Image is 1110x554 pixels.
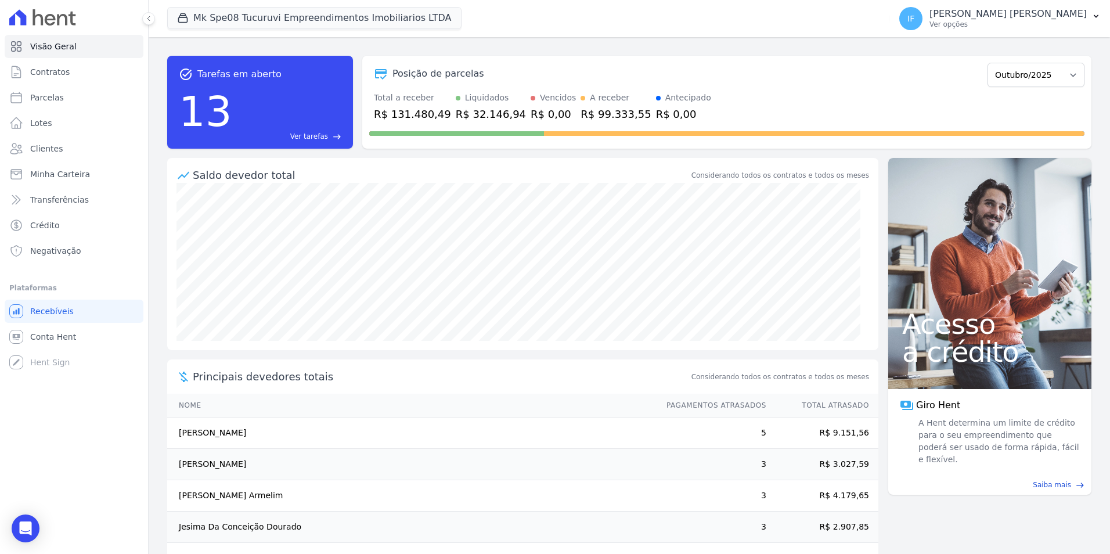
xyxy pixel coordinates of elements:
span: Conta Hent [30,331,76,343]
span: task_alt [179,67,193,81]
span: Parcelas [30,92,64,103]
span: Saiba mais [1033,480,1071,490]
span: Minha Carteira [30,168,90,180]
span: Crédito [30,220,60,231]
div: Plataformas [9,281,139,295]
td: 3 [655,449,767,480]
td: 3 [655,512,767,543]
span: Contratos [30,66,70,78]
a: Conta Hent [5,325,143,348]
span: IF [907,15,914,23]
div: Open Intercom Messenger [12,515,39,542]
div: R$ 131.480,49 [374,106,451,122]
th: Nome [167,394,655,418]
span: Giro Hent [916,398,960,412]
div: A receber [590,92,629,104]
div: Total a receber [374,92,451,104]
a: Visão Geral [5,35,143,58]
td: Jesima Da Conceição Dourado [167,512,655,543]
div: 13 [179,81,232,142]
th: Total Atrasado [767,394,878,418]
span: Lotes [30,117,52,129]
span: east [333,132,341,141]
div: R$ 0,00 [656,106,711,122]
div: R$ 99.333,55 [581,106,651,122]
span: east [1076,481,1084,490]
td: [PERSON_NAME] [167,449,655,480]
button: Mk Spe08 Tucuruvi Empreendimentos Imobiliarios LTDA [167,7,462,29]
div: Liquidados [465,92,509,104]
span: Clientes [30,143,63,154]
th: Pagamentos Atrasados [655,394,767,418]
div: Considerando todos os contratos e todos os meses [691,170,869,181]
div: Vencidos [540,92,576,104]
a: Minha Carteira [5,163,143,186]
p: [PERSON_NAME] [PERSON_NAME] [929,8,1087,20]
div: Saldo devedor total [193,167,689,183]
span: Considerando todos os contratos e todos os meses [691,372,869,382]
a: Clientes [5,137,143,160]
span: Transferências [30,194,89,206]
div: R$ 0,00 [531,106,576,122]
button: IF [PERSON_NAME] [PERSON_NAME] Ver opções [890,2,1110,35]
span: Principais devedores totais [193,369,689,384]
td: [PERSON_NAME] Armelim [167,480,655,512]
a: Ver tarefas east [237,131,341,142]
span: Negativação [30,245,81,257]
span: Acesso [902,310,1077,338]
span: Recebíveis [30,305,74,317]
a: Lotes [5,111,143,135]
div: R$ 32.146,94 [456,106,526,122]
span: Visão Geral [30,41,77,52]
td: 5 [655,418,767,449]
span: A Hent determina um limite de crédito para o seu empreendimento que poderá ser usado de forma ráp... [916,417,1080,466]
a: Negativação [5,239,143,262]
td: R$ 4.179,65 [767,480,878,512]
span: Ver tarefas [290,131,328,142]
a: Saiba mais east [895,480,1084,490]
a: Crédito [5,214,143,237]
td: R$ 2.907,85 [767,512,878,543]
td: R$ 3.027,59 [767,449,878,480]
a: Contratos [5,60,143,84]
td: R$ 9.151,56 [767,418,878,449]
td: [PERSON_NAME] [167,418,655,449]
div: Antecipado [665,92,711,104]
div: Posição de parcelas [392,67,484,81]
a: Parcelas [5,86,143,109]
span: Tarefas em aberto [197,67,282,81]
td: 3 [655,480,767,512]
a: Transferências [5,188,143,211]
span: a crédito [902,338,1077,366]
p: Ver opções [929,20,1087,29]
a: Recebíveis [5,300,143,323]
